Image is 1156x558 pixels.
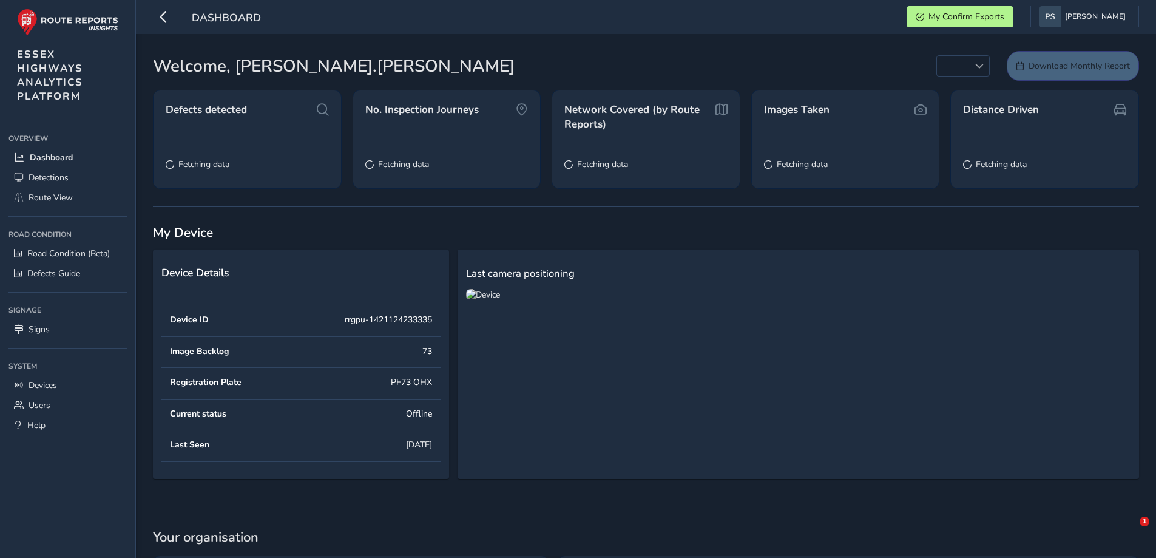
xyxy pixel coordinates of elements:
[406,408,432,420] div: Offline
[422,345,432,357] div: 73
[30,152,73,163] span: Dashboard
[29,192,73,203] span: Route View
[8,243,127,264] a: Road Condition (Beta)
[8,168,127,188] a: Detections
[27,420,46,431] span: Help
[8,188,127,208] a: Route View
[170,408,226,420] div: Current status
[161,267,441,279] h2: Device Details
[466,289,500,301] img: Device
[777,158,828,170] span: Fetching data
[8,148,127,168] a: Dashboard
[976,158,1027,170] span: Fetching data
[1065,6,1126,27] span: [PERSON_NAME]
[8,225,127,243] div: Road Condition
[153,528,1139,546] span: Your organisation
[564,103,711,131] span: Network Covered (by Route Reports)
[1115,517,1144,546] iframe: Intercom live chat
[1039,6,1130,27] button: [PERSON_NAME]
[170,376,242,388] div: Registration Plate
[577,158,628,170] span: Fetching data
[466,267,575,281] span: Last camera positioning
[378,158,429,170] span: Fetching data
[8,129,127,148] div: Overview
[391,376,432,388] div: PF73 OHX
[1140,517,1149,526] span: 1
[406,439,432,451] div: [DATE]
[8,375,127,395] a: Devices
[365,103,479,117] span: No. Inspection Journeys
[764,103,830,117] span: Images Taken
[170,314,209,325] div: Device ID
[907,6,1013,27] button: My Confirm Exports
[8,264,127,284] a: Defects Guide
[29,172,69,183] span: Detections
[153,53,515,79] span: Welcome, [PERSON_NAME].[PERSON_NAME]
[17,9,118,36] img: rr logo
[192,10,261,27] span: Dashboard
[8,357,127,375] div: System
[17,47,83,103] span: ESSEX HIGHWAYS ANALYTICS PLATFORM
[166,103,247,117] span: Defects detected
[8,395,127,415] a: Users
[27,248,110,259] span: Road Condition (Beta)
[29,324,50,335] span: Signs
[8,319,127,339] a: Signs
[1039,6,1061,27] img: diamond-layout
[178,158,229,170] span: Fetching data
[27,268,80,279] span: Defects Guide
[8,415,127,435] a: Help
[170,345,229,357] div: Image Backlog
[963,103,1039,117] span: Distance Driven
[170,439,209,451] div: Last Seen
[928,11,1004,22] span: My Confirm Exports
[29,379,57,391] span: Devices
[8,301,127,319] div: Signage
[29,400,50,411] span: Users
[345,314,432,325] div: rrgpu-1421124233335
[153,224,213,241] span: My Device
